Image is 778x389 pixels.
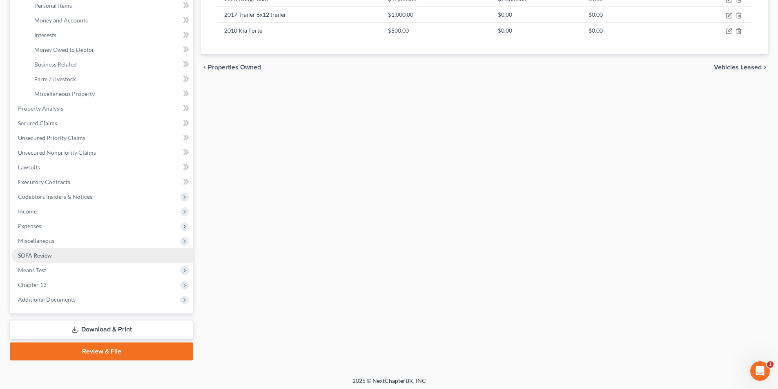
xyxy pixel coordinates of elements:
i: chevron_right [762,64,768,71]
span: Personal Items [34,2,72,9]
span: Unsecured Nonpriority Claims [18,149,96,156]
a: Money Owed to Debtor [28,42,193,57]
span: Additional Documents [18,296,76,303]
a: Farm / Livestock [28,72,193,87]
td: 2010 Kia Forte [218,22,381,38]
a: Secured Claims [11,116,193,131]
td: $1,000.00 [381,7,492,22]
button: chevron_left Properties Owned [201,64,261,71]
td: $0.00 [491,7,582,22]
span: Money and Accounts [34,17,88,24]
a: Executory Contracts [11,175,193,189]
span: Executory Contracts [18,178,70,185]
a: SOFA Review [11,248,193,263]
a: Download & Print [10,320,193,339]
a: Property Analysis [11,101,193,116]
span: Lawsuits [18,164,40,171]
span: 1 [767,361,774,368]
a: Business Related [28,57,193,72]
span: Properties Owned [208,64,261,71]
span: Unsecured Priority Claims [18,134,85,141]
td: $500.00 [381,22,492,38]
a: Lawsuits [11,160,193,175]
a: Review & File [10,342,193,360]
span: Vehicles Leased [714,64,762,71]
span: Property Analysis [18,105,63,112]
span: Codebtors Insiders & Notices [18,193,92,200]
span: Secured Claims [18,120,57,127]
span: Expenses [18,222,41,229]
a: Unsecured Priority Claims [11,131,193,145]
iframe: Intercom live chat [750,361,770,381]
span: Miscellaneous Property [34,90,95,97]
td: $0.00 [582,7,681,22]
span: Interests [34,31,56,38]
span: Means Test [18,267,46,273]
td: $0.00 [582,22,681,38]
i: chevron_left [201,64,208,71]
button: Vehicles Leased chevron_right [714,64,768,71]
a: Interests [28,28,193,42]
td: $0.00 [491,22,582,38]
span: Income [18,208,37,215]
span: Business Related [34,61,77,68]
span: Money Owed to Debtor [34,46,94,53]
td: 2017 Trailer 6x12 trailer [218,7,381,22]
span: Chapter 13 [18,281,47,288]
a: Money and Accounts [28,13,193,28]
span: SOFA Review [18,252,52,259]
span: Miscellaneous [18,237,54,244]
a: Unsecured Nonpriority Claims [11,145,193,160]
span: Farm / Livestock [34,76,76,82]
a: Miscellaneous Property [28,87,193,101]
